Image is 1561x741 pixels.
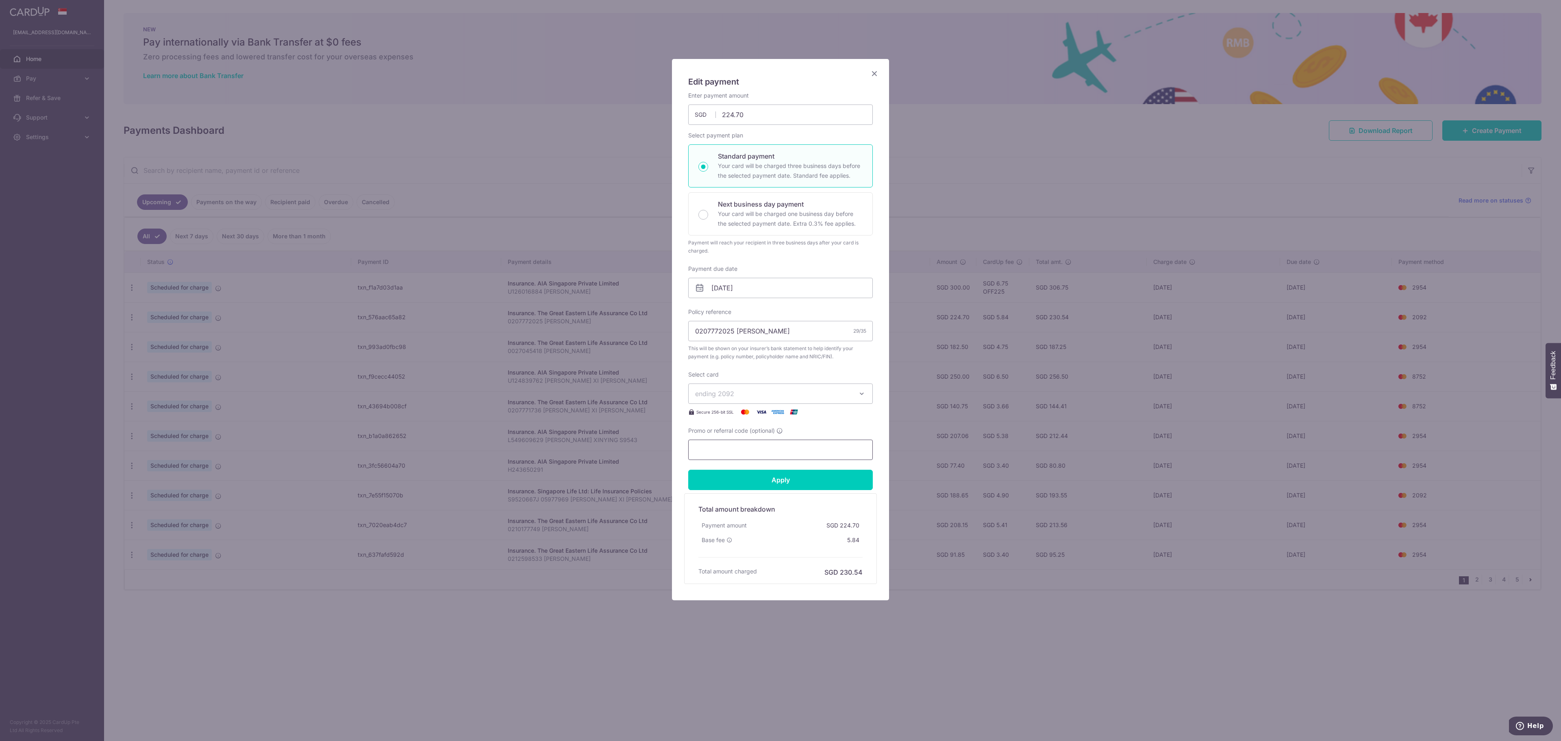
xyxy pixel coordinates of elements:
button: Close [870,69,879,78]
div: 29/35 [853,327,866,335]
span: Secure 256-bit SSL [696,409,734,415]
label: Select card [688,370,719,379]
h5: Total amount breakdown [698,504,863,514]
input: DD / MM / YYYY [688,278,873,298]
div: SGD 224.70 [823,518,863,533]
p: Your card will be charged three business days before the selected payment date. Standard fee appl... [718,161,863,181]
img: Visa [753,407,770,417]
p: Your card will be charged one business day before the selected payment date. Extra 0.3% fee applies. [718,209,863,229]
h6: SGD 230.54 [824,567,863,577]
span: Feedback [1550,351,1557,379]
h6: Total amount charged [698,567,757,575]
button: ending 2092 [688,384,873,404]
span: SGD [695,111,716,119]
div: Payment will reach your recipient in three business days after your card is charged. [688,239,873,255]
div: 5.84 [844,533,863,547]
img: Mastercard [737,407,753,417]
label: Select payment plan [688,131,743,139]
img: UnionPay [786,407,802,417]
img: American Express [770,407,786,417]
span: This will be shown on your insurer’s bank statement to help identify your payment (e.g. policy nu... [688,344,873,361]
label: Payment due date [688,265,737,273]
span: ending 2092 [695,390,734,398]
label: Enter payment amount [688,92,749,100]
span: Promo or referral code (optional) [688,427,775,435]
iframe: Opens a widget where you can find more information [1509,717,1553,737]
span: Base fee [702,536,725,544]
div: Payment amount [698,518,750,533]
h5: Edit payment [688,75,873,88]
p: Next business day payment [718,199,863,209]
p: Standard payment [718,151,863,161]
input: 0.00 [688,105,873,125]
label: Policy reference [688,308,731,316]
input: Apply [688,470,873,490]
button: Feedback - Show survey [1546,343,1561,398]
